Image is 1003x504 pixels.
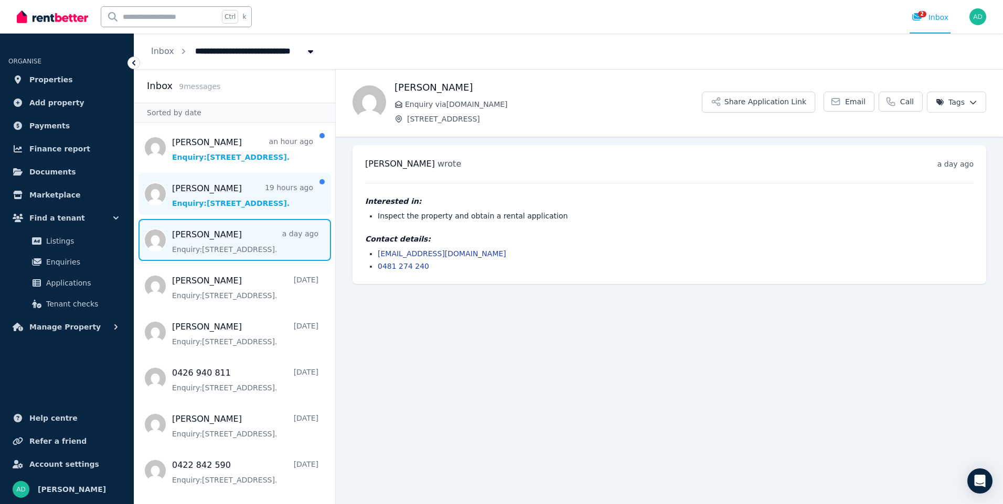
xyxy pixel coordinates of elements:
a: [PERSON_NAME]an hour agoEnquiry:[STREET_ADDRESS]. [172,136,313,162]
a: Tenant checks [13,293,121,314]
span: 2 [918,11,926,17]
span: Enquiry via [DOMAIN_NAME] [405,99,702,109]
span: Documents [29,166,76,178]
a: Marketplace [8,184,125,205]
span: Enquiries [46,256,117,268]
span: Listings [46,235,117,247]
h2: Inbox [147,79,173,93]
span: Refer a friend [29,435,87,447]
h4: Interested in: [365,196,974,206]
a: Help centre [8,408,125,429]
a: Applications [13,272,121,293]
a: Payments [8,115,125,136]
span: Manage Property [29,321,101,333]
span: Add property [29,96,84,109]
span: Account settings [29,458,99,470]
a: [PERSON_NAME][DATE]Enquiry:[STREET_ADDRESS]. [172,275,318,301]
a: 0481 274 240 [378,262,429,270]
a: Documents [8,161,125,182]
a: Account settings [8,454,125,475]
span: Properties [29,73,73,86]
span: k [242,13,246,21]
a: [PERSON_NAME]19 hours agoEnquiry:[STREET_ADDRESS]. [172,182,313,209]
a: Enquiries [13,251,121,272]
a: 0426 940 811[DATE]Enquiry:[STREET_ADDRESS]. [172,367,318,393]
div: Open Intercom Messenger [967,468,993,494]
span: Finance report [29,143,90,155]
span: wrote [438,159,461,169]
span: Find a tenant [29,212,85,224]
button: Tags [927,92,986,113]
img: Ajit DANGAL [13,481,29,498]
a: Add property [8,92,125,113]
span: 9 message s [179,82,220,91]
nav: Breadcrumb [134,34,333,69]
a: Inbox [151,46,174,56]
a: 0422 842 590[DATE]Enquiry:[STREET_ADDRESS]. [172,459,318,485]
img: RentBetter [17,9,88,25]
a: [PERSON_NAME]a day agoEnquiry:[STREET_ADDRESS]. [172,228,318,255]
a: Listings [13,231,121,251]
span: [PERSON_NAME] [38,483,106,496]
a: Email [824,92,874,112]
span: Help centre [29,412,78,424]
span: Email [845,96,866,107]
a: Properties [8,69,125,90]
li: Inspect the property and obtain a rental application [378,211,974,221]
span: [STREET_ADDRESS] [407,114,702,124]
span: Tenant checks [46,298,117,310]
time: a day ago [937,160,974,168]
a: [PERSON_NAME][DATE]Enquiry:[STREET_ADDRESS]. [172,413,318,439]
div: Inbox [912,12,948,23]
h4: Contact details: [365,234,974,244]
button: Find a tenant [8,207,125,228]
button: Share Application Link [702,92,815,113]
a: Finance report [8,138,125,159]
a: Call [879,92,923,112]
span: ORGANISE [8,58,41,65]
span: Tags [936,97,965,107]
span: Call [900,96,914,107]
a: [PERSON_NAME][DATE]Enquiry:[STREET_ADDRESS]. [172,321,318,347]
button: Manage Property [8,316,125,337]
a: [EMAIL_ADDRESS][DOMAIN_NAME] [378,249,506,258]
span: [PERSON_NAME] [365,159,435,169]
h1: [PERSON_NAME] [394,80,702,95]
div: Sorted by date [134,103,335,123]
span: Payments [29,119,70,132]
span: Applications [46,277,117,289]
a: Refer a friend [8,431,125,452]
span: Ctrl [222,10,238,24]
img: Willamena Hirini [353,85,386,119]
span: Marketplace [29,189,80,201]
img: Ajit DANGAL [969,8,986,25]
